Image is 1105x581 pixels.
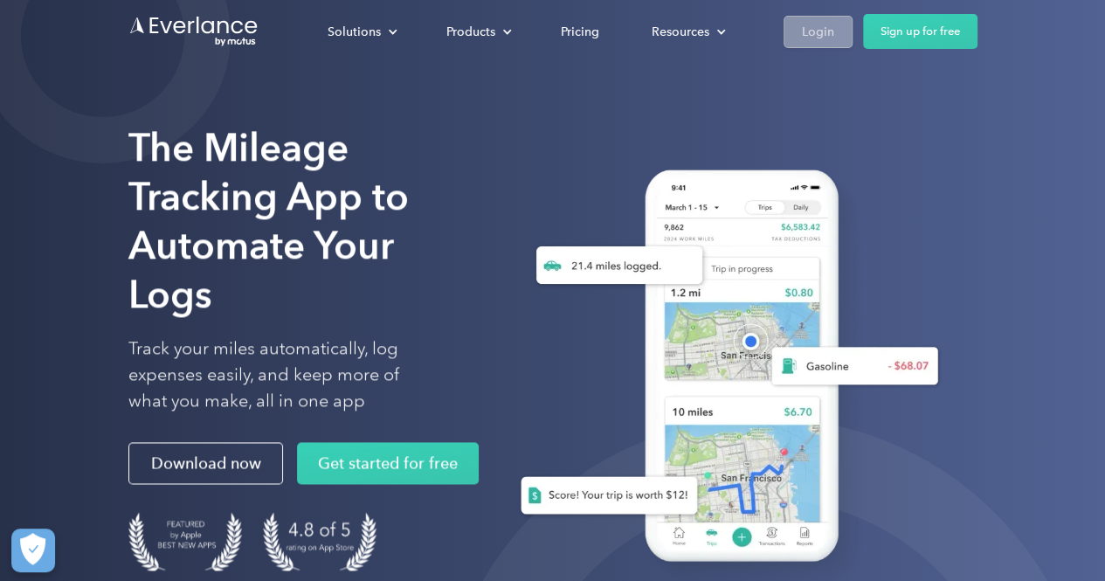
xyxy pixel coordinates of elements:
[263,513,376,571] img: 4.9 out of 5 stars on the app store
[11,529,55,572] button: Cookies Settings
[297,443,479,485] a: Get started for free
[652,21,709,43] div: Resources
[863,14,977,49] a: Sign up for free
[446,21,495,43] div: Products
[128,124,409,317] strong: The Mileage Tracking App to Automate Your Logs
[128,15,259,48] a: Go to homepage
[784,16,853,48] a: Login
[128,443,283,485] a: Download now
[328,21,381,43] div: Solutions
[128,513,242,571] img: Badge for Featured by Apple Best New Apps
[561,21,599,43] div: Pricing
[429,17,526,47] div: Products
[128,336,440,415] p: Track your miles automatically, log expenses easily, and keep more of what you make, all in one app
[802,21,834,43] div: Login
[543,17,617,47] a: Pricing
[310,17,411,47] div: Solutions
[634,17,740,47] div: Resources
